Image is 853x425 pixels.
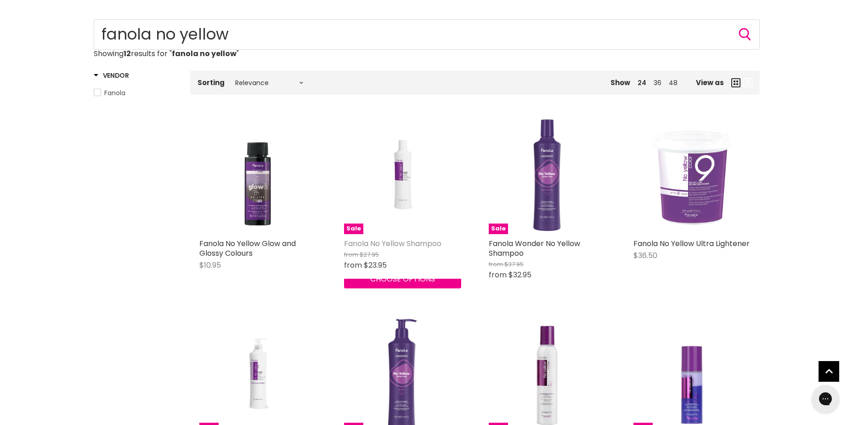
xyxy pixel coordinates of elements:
p: Showing results for " " [94,50,760,58]
span: $10.95 [199,260,221,270]
img: Fanola No Yellow Shampoo [363,117,441,234]
span: View as [696,79,724,86]
strong: 12 [124,48,131,59]
a: 24 [638,78,646,87]
span: $37.95 [504,260,524,269]
img: Fanola Wonder No Yellow Shampoo [489,117,606,234]
span: from [344,260,362,270]
input: Search [94,19,760,50]
a: Fanola Wonder No Yellow Shampoo [489,238,580,258]
span: $36.50 [633,250,657,261]
strong: fanola no yellow [172,48,237,59]
img: Fanola No Yellow Ultra Lightener [633,117,751,234]
span: Fanola [104,88,125,98]
button: Search [738,27,752,42]
span: from [489,270,507,280]
span: from [344,250,358,259]
span: Choose options [370,274,435,284]
span: Sale [489,224,508,234]
img: Fanola No Yellow Glow and Glossy Colours [199,117,316,234]
a: Fanola Wonder No Yellow ShampooSale [489,117,606,234]
span: from [489,260,503,269]
span: Sale [344,224,363,234]
a: Fanola [94,88,179,98]
h3: Vendor [94,71,129,80]
a: 36 [654,78,661,87]
a: Fanola No Yellow ShampooSale [344,117,461,234]
iframe: Gorgias live chat messenger [807,382,844,416]
label: Sorting [198,79,225,86]
a: 48 [669,78,678,87]
a: Fanola No Yellow Ultra Lightener [633,238,750,249]
span: $23.95 [364,260,387,270]
form: Product [94,19,760,50]
span: Show [610,78,630,87]
a: Fanola No Yellow Shampoo [344,238,441,249]
span: $27.95 [360,250,379,259]
button: Choose options [344,270,461,288]
a: Fanola No Yellow Glow and Glossy Colours [199,238,296,258]
span: $32.95 [508,270,531,280]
